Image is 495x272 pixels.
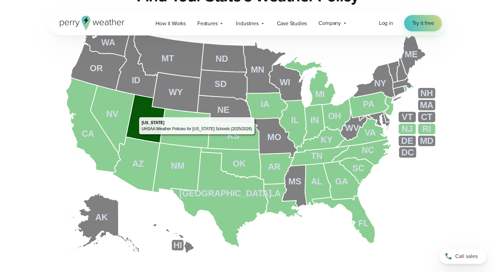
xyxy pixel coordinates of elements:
[215,79,227,89] tspan: SD
[421,112,433,122] tspan: CT
[352,163,364,173] tspan: SC
[402,112,413,122] tspan: VT
[132,159,144,168] tspan: AZ
[82,129,94,139] tspan: CA
[421,88,433,98] tspan: NH
[455,252,478,260] span: Call sales
[269,189,281,198] tspan: LA
[402,148,414,157] tspan: DC
[233,159,246,168] tspan: OK
[359,218,369,228] tspan: FL
[106,109,118,119] tspan: NV
[311,115,319,125] tspan: IN
[197,19,217,28] span: Features
[288,177,301,186] tspan: MS
[236,19,258,28] span: Industries
[162,54,174,63] tspan: MT
[261,99,269,109] tspan: IA
[177,125,190,135] tspan: CO
[379,19,393,27] a: Log in
[90,63,103,73] tspan: OR
[280,77,290,87] tspan: WI
[363,99,375,109] tspan: PA
[142,126,252,132] div: UHSAA Weather Policies for [US_STATE] Schools (2025/2026)
[216,54,228,63] tspan: ND
[402,124,413,134] tspan: NJ
[169,87,183,97] tspan: WY
[375,78,386,88] tspan: NY
[101,37,115,47] tspan: WA
[345,123,359,133] tspan: WV
[267,132,281,142] tspan: MO
[405,49,418,59] tspan: ME
[95,213,108,222] tspan: AK
[271,16,313,30] a: Case Studies
[132,75,140,85] tspan: ID
[150,16,192,30] a: How it Works
[174,241,182,250] tspan: HI
[328,111,341,121] tspan: OH
[291,115,299,125] tspan: IL
[423,124,431,134] tspan: RI
[155,19,186,28] span: How it Works
[311,151,323,161] tspan: TN
[311,177,323,186] tspan: AL
[412,19,434,27] span: Try it free
[142,120,164,126] div: [US_STATE]
[362,145,375,155] tspan: NC
[318,19,341,27] span: Company
[227,131,239,140] tspan: KS
[365,128,376,137] tspan: VA
[171,161,185,170] tspan: NM
[251,65,265,75] tspan: MN
[401,136,413,146] tspan: DE
[420,136,434,146] tspan: MD
[335,177,348,186] tspan: GA
[420,101,434,110] tspan: MA
[321,135,333,145] tspan: KY
[439,249,487,264] a: Call sales
[179,189,271,198] tspan: [GEOGRAPHIC_DATA]
[404,15,442,31] a: Try it free
[217,105,229,115] tspan: NE
[315,89,325,99] tspan: MI
[277,19,307,28] span: Case Studies
[268,162,281,172] tspan: AR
